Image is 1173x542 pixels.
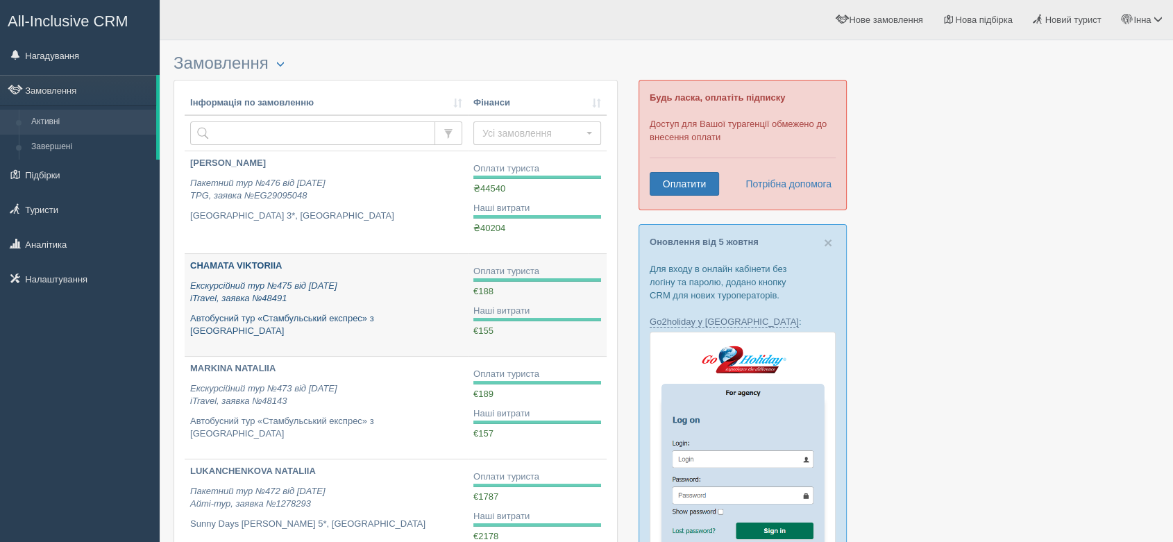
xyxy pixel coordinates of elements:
[190,486,326,509] i: Пакетний тур №472 від [DATE] Айті-тур, заявка №1278293
[185,254,468,356] a: CHAMATA VIKTORIIA Екскурсійний тур №475 від [DATE]iTravel, заявка №48491 Автобусний тур «Стамбуль...
[473,96,601,110] a: Фінанси
[190,363,276,373] b: MARKINA NATALIIA
[473,325,493,336] span: €155
[190,260,282,271] b: CHAMATA VIKTORIIA
[190,466,316,476] b: LUKANCHENKOVA NATALIIA
[190,96,462,110] a: Інформація по замовленню
[174,54,618,73] h3: Замовлення
[25,110,156,135] a: Активні
[473,183,505,194] span: ₴44540
[736,172,832,196] a: Потрібна допомога
[650,237,759,247] a: Оновлення від 5 жовтня
[473,531,498,541] span: €2178
[473,121,601,145] button: Усі замовлення
[473,265,601,278] div: Оплати туриста
[190,383,337,407] i: Екскурсійний тур №473 від [DATE] iTravel, заявка №48143
[185,151,468,253] a: [PERSON_NAME] Пакетний тур №476 від [DATE]TPG, заявка №EG29095048 [GEOGRAPHIC_DATA] 3*, [GEOGRAPH...
[473,510,601,523] div: Наші витрати
[639,80,847,210] div: Доступ для Вашої турагенції обмежено до внесення оплати
[650,315,836,328] p: :
[473,491,498,502] span: €1787
[650,262,836,302] p: Для входу в онлайн кабінети без логіну та паролю, додано кнопку CRM для нових туроператорів.
[190,178,326,201] i: Пакетний тур №476 від [DATE] TPG, заявка №EG29095048
[190,415,462,441] p: Автобусний тур «Стамбульський експрес» з [GEOGRAPHIC_DATA]
[650,92,785,103] b: Будь ласка, оплатіть підписку
[190,312,462,338] p: Автобусний тур «Стамбульський експрес» з [GEOGRAPHIC_DATA]
[473,202,601,215] div: Наші витрати
[473,305,601,318] div: Наші витрати
[955,15,1013,25] span: Нова підбірка
[824,235,832,251] span: ×
[1045,15,1101,25] span: Новий турист
[190,210,462,223] p: [GEOGRAPHIC_DATA] 3*, [GEOGRAPHIC_DATA]
[473,162,601,176] div: Оплати туриста
[190,121,435,145] input: Пошук за номером замовлення, ПІБ або паспортом туриста
[1,1,159,39] a: All-Inclusive CRM
[473,223,505,233] span: ₴40204
[473,389,493,399] span: €189
[185,357,468,459] a: MARKINA NATALIIA Екскурсійний тур №473 від [DATE]iTravel, заявка №48143 Автобусний тур «Стамбульс...
[190,518,462,531] p: Sunny Days [PERSON_NAME] 5*, [GEOGRAPHIC_DATA]
[650,172,719,196] a: Оплатити
[473,428,493,439] span: €157
[473,471,601,484] div: Оплати туриста
[824,235,832,250] button: Close
[25,135,156,160] a: Завершені
[473,368,601,381] div: Оплати туриста
[473,407,601,421] div: Наші витрати
[1133,15,1151,25] span: Інна
[190,280,337,304] i: Екскурсійний тур №475 від [DATE] iTravel, заявка №48491
[8,12,128,30] span: All-Inclusive CRM
[650,316,799,328] a: Go2holiday у [GEOGRAPHIC_DATA]
[849,15,922,25] span: Нове замовлення
[482,126,583,140] span: Усі замовлення
[190,158,266,168] b: [PERSON_NAME]
[473,286,493,296] span: €188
